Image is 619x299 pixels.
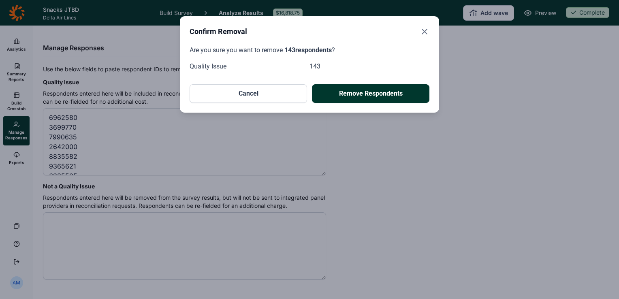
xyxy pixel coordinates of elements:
[190,26,247,37] h2: Confirm Removal
[284,46,332,54] span: 143 respondents
[190,45,429,55] p: Are you sure you want to remove ?
[309,62,429,71] div: 143
[420,26,429,37] button: Close
[190,84,307,103] button: Cancel
[190,62,309,71] div: Quality Issue
[312,84,429,103] button: Remove Respondents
